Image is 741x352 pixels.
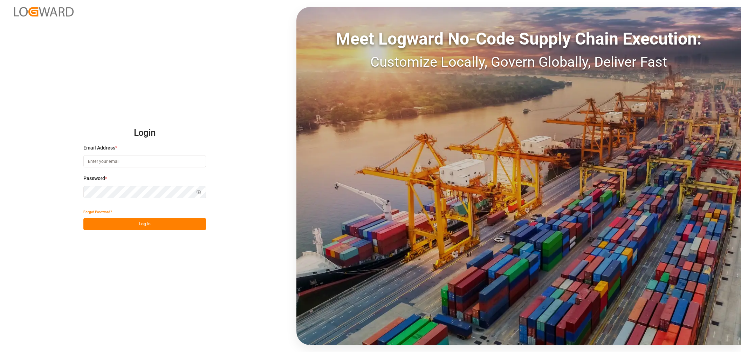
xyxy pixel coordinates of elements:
[296,52,741,73] div: Customize Locally, Govern Globally, Deliver Fast
[296,26,741,52] div: Meet Logward No-Code Supply Chain Execution:
[83,218,206,230] button: Log In
[83,122,206,144] h2: Login
[83,206,112,218] button: Forgot Password?
[14,7,74,16] img: Logward_new_orange.png
[83,155,206,167] input: Enter your email
[83,175,105,182] span: Password
[83,144,115,152] span: Email Address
